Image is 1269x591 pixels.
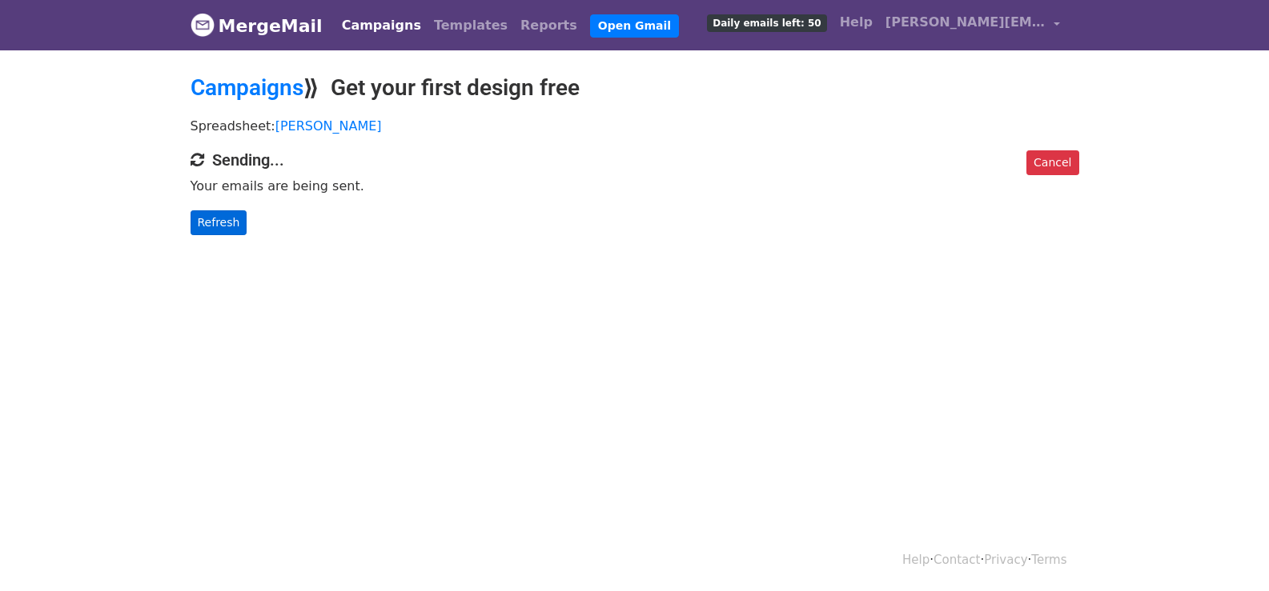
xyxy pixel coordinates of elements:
[879,6,1066,44] a: [PERSON_NAME][EMAIL_ADDRESS][DOMAIN_NAME]
[191,210,247,235] a: Refresh
[1026,150,1078,175] a: Cancel
[707,14,826,32] span: Daily emails left: 50
[1189,514,1269,591] iframe: Chat Widget
[428,10,514,42] a: Templates
[885,13,1046,32] span: [PERSON_NAME][EMAIL_ADDRESS][DOMAIN_NAME]
[191,13,215,37] img: MergeMail logo
[934,553,980,567] a: Contact
[590,14,679,38] a: Open Gmail
[514,10,584,42] a: Reports
[191,118,1079,134] p: Spreadsheet:
[902,553,930,567] a: Help
[701,6,833,38] a: Daily emails left: 50
[191,9,323,42] a: MergeMail
[833,6,879,38] a: Help
[191,74,303,101] a: Campaigns
[1031,553,1066,567] a: Terms
[984,553,1027,567] a: Privacy
[191,74,1079,102] h2: ⟫ Get your first design free
[275,118,382,134] a: [PERSON_NAME]
[191,150,1079,170] h4: Sending...
[191,178,1079,194] p: Your emails are being sent.
[335,10,428,42] a: Campaigns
